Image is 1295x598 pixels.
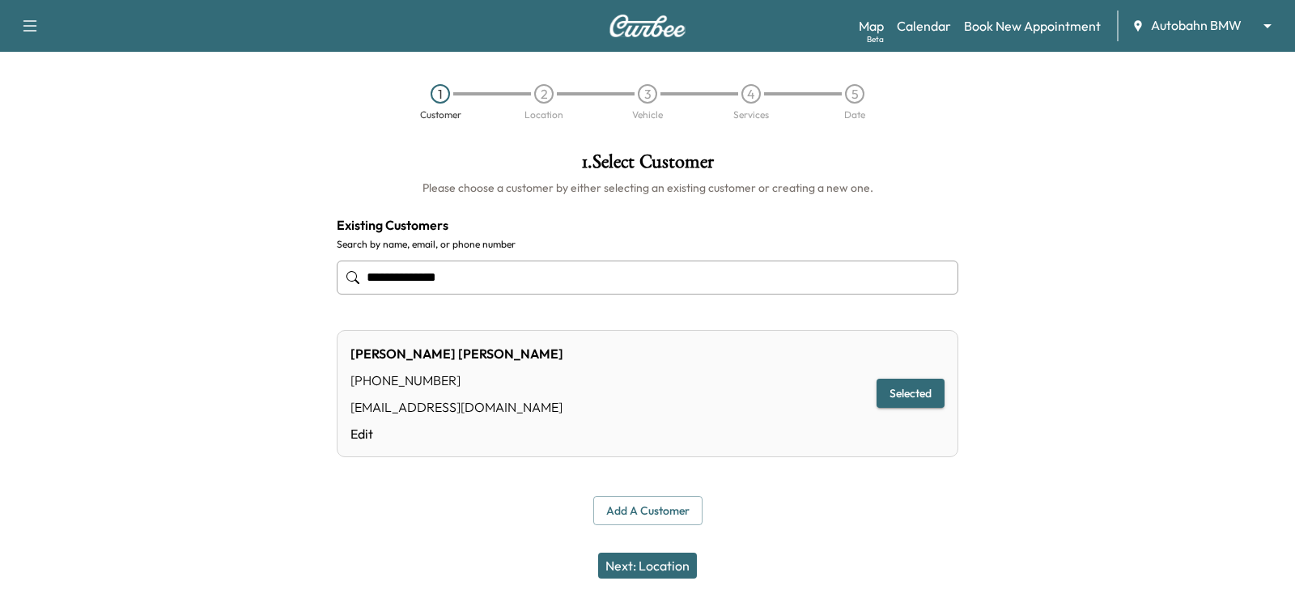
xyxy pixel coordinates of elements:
div: 1 [431,84,450,104]
a: Edit [350,424,563,443]
div: 3 [638,84,657,104]
div: Customer [420,110,461,120]
div: [EMAIL_ADDRESS][DOMAIN_NAME] [350,397,563,417]
h1: 1 . Select Customer [337,152,958,180]
a: Calendar [897,16,951,36]
div: Date [844,110,865,120]
div: Location [524,110,563,120]
a: Book New Appointment [964,16,1101,36]
button: Selected [877,379,945,409]
a: MapBeta [859,16,884,36]
div: [PHONE_NUMBER] [350,371,563,390]
div: 2 [534,84,554,104]
div: 4 [741,84,761,104]
label: Search by name, email, or phone number [337,238,958,251]
div: Vehicle [632,110,663,120]
div: 5 [845,84,864,104]
div: Services [733,110,769,120]
div: Beta [867,33,884,45]
span: Autobahn BMW [1151,16,1242,35]
img: Curbee Logo [609,15,686,37]
h6: Please choose a customer by either selecting an existing customer or creating a new one. [337,180,958,196]
button: Add a customer [593,496,703,526]
h4: Existing Customers [337,215,958,235]
button: Next: Location [598,553,697,579]
div: [PERSON_NAME] [PERSON_NAME] [350,344,563,363]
